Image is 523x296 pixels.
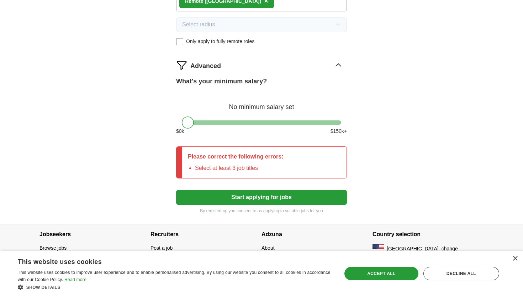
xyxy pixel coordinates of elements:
[387,245,439,253] span: [GEOGRAPHIC_DATA]
[423,267,499,280] div: Decline all
[18,255,315,266] div: This website uses cookies
[176,128,184,135] span: $ 0 k
[195,164,284,172] li: Select at least 3 job titles
[373,244,384,253] img: US flag
[331,128,347,135] span: $ 150 k+
[176,59,187,71] img: filter
[64,277,86,282] a: Read more, opens a new window
[150,245,173,251] a: Post a job
[176,190,347,205] button: Start applying for jobs
[176,208,347,214] p: By registering, you consent to us applying to suitable jobs for you
[176,77,267,86] label: What's your minimum salary?
[186,38,254,45] span: Only apply to fully remote roles
[188,152,284,161] p: Please correct the following errors:
[18,284,332,291] div: Show details
[26,285,60,290] span: Show details
[261,245,275,251] a: About
[182,20,215,29] span: Select radius
[373,224,484,244] h4: Country selection
[344,267,418,280] div: Accept all
[442,245,458,253] button: change
[176,17,347,32] button: Select radius
[39,245,67,251] a: Browse jobs
[176,38,183,45] input: Only apply to fully remote roles
[190,61,221,71] span: Advanced
[176,95,347,112] div: No minimum salary set
[512,256,518,261] div: Close
[18,270,331,282] span: This website uses cookies to improve user experience and to enable personalised advertising. By u...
